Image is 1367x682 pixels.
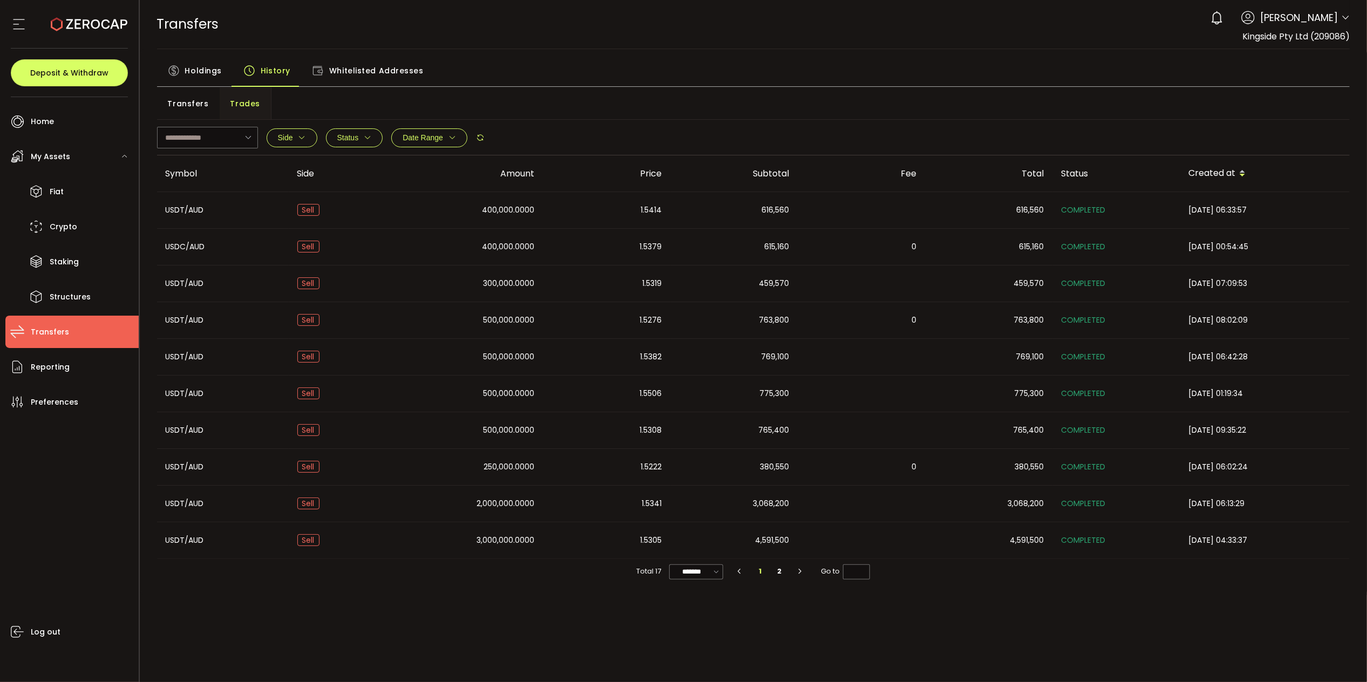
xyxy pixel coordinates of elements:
[1062,498,1106,509] span: COMPLETED
[759,314,790,326] span: 763,800
[1015,461,1044,473] span: 380,550
[297,314,319,326] span: Sell
[753,497,790,510] span: 3,068,200
[765,241,790,253] span: 615,160
[1062,425,1106,435] span: COMPLETED
[1242,30,1350,43] span: Kingside Pty Ltd (209086)
[1062,204,1106,215] span: COMPLETED
[297,241,319,253] span: Sell
[157,241,289,253] div: USDC/AUD
[1017,204,1044,216] span: 616,560
[329,60,424,81] span: Whitelisted Addresses
[543,167,671,180] div: Price
[157,314,289,326] div: USDT/AUD
[297,497,319,509] span: Sell
[267,128,317,147] button: Side
[484,424,535,437] span: 500,000.0000
[477,534,535,547] span: 3,000,000.0000
[297,424,319,436] span: Sell
[1062,535,1106,545] span: COMPLETED
[759,424,790,437] span: 765,400
[326,128,383,147] button: Status
[640,387,662,400] span: 1.5506
[1062,241,1106,252] span: COMPLETED
[1189,461,1248,472] span: [DATE] 06:02:24
[798,167,926,180] div: Fee
[1189,498,1245,509] span: [DATE] 06:13:29
[1014,424,1044,437] span: 765,400
[157,461,289,473] div: USDT/AUD
[31,394,78,410] span: Preferences
[484,461,535,473] span: 250,000.0000
[1189,388,1243,399] span: [DATE] 01:19:34
[11,59,128,86] button: Deposit & Withdraw
[1313,630,1367,682] iframe: To enrich screen reader interactions, please activate Accessibility in Grammarly extension settings
[760,461,790,473] span: 380,550
[1014,314,1044,326] span: 763,800
[760,387,790,400] span: 775,300
[642,497,662,510] span: 1.5341
[640,424,662,437] span: 1.5308
[1313,630,1367,682] div: Chat Widget
[1189,278,1248,289] span: [DATE] 07:09:53
[391,128,467,147] button: Date Range
[157,277,289,290] div: USDT/AUD
[31,324,69,340] span: Transfers
[297,277,319,289] span: Sell
[297,204,319,216] span: Sell
[31,624,60,640] span: Log out
[416,167,543,180] div: Amount
[484,387,535,400] span: 500,000.0000
[926,167,1053,180] div: Total
[185,60,222,81] span: Holdings
[770,564,789,579] li: 2
[1189,204,1247,215] span: [DATE] 06:33:57
[297,534,319,546] span: Sell
[482,241,535,253] span: 400,000.0000
[643,277,662,290] span: 1.5319
[157,534,289,547] div: USDT/AUD
[641,534,662,547] span: 1.5305
[1015,387,1044,400] span: 775,300
[50,254,79,270] span: Staking
[821,564,870,579] span: Go to
[278,133,293,142] span: Side
[230,93,260,114] span: Trades
[1062,278,1106,289] span: COMPLETED
[261,60,290,81] span: History
[912,241,917,253] span: 0
[484,351,535,363] span: 500,000.0000
[751,564,770,579] li: 1
[640,314,662,326] span: 1.5276
[1008,497,1044,510] span: 3,068,200
[1062,315,1106,325] span: COMPLETED
[1062,351,1106,362] span: COMPLETED
[289,167,416,180] div: Side
[1189,241,1249,252] span: [DATE] 00:54:45
[50,219,77,235] span: Crypto
[912,461,917,473] span: 0
[912,314,917,326] span: 0
[641,461,662,473] span: 1.5222
[337,133,359,142] span: Status
[297,461,319,473] span: Sell
[157,497,289,510] div: USDT/AUD
[168,93,209,114] span: Transfers
[1189,535,1248,545] span: [DATE] 04:33:37
[31,359,70,375] span: Reporting
[157,387,289,400] div: USDT/AUD
[477,497,535,510] span: 2,000,000.0000
[50,184,64,200] span: Fiat
[30,69,108,77] span: Deposit & Withdraw
[641,351,662,363] span: 1.5382
[31,149,70,165] span: My Assets
[157,204,289,216] div: USDT/AUD
[1053,167,1180,180] div: Status
[297,351,319,363] span: Sell
[759,277,790,290] span: 459,570
[671,167,798,180] div: Subtotal
[1062,388,1106,399] span: COMPLETED
[157,167,289,180] div: Symbol
[484,314,535,326] span: 500,000.0000
[761,351,790,363] span: 769,100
